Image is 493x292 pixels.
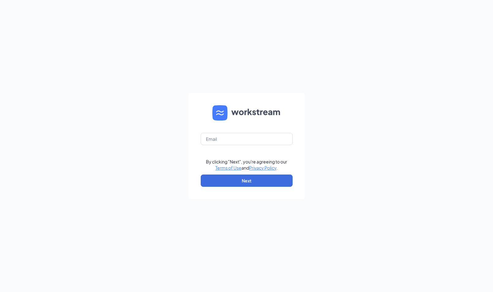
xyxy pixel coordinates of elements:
input: Email [201,133,293,145]
a: Privacy Policy [249,165,276,171]
div: By clicking "Next", you're agreeing to our and . [206,159,287,171]
button: Next [201,175,293,187]
a: Terms of Use [215,165,241,171]
img: WS logo and Workstream text [212,105,281,121]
